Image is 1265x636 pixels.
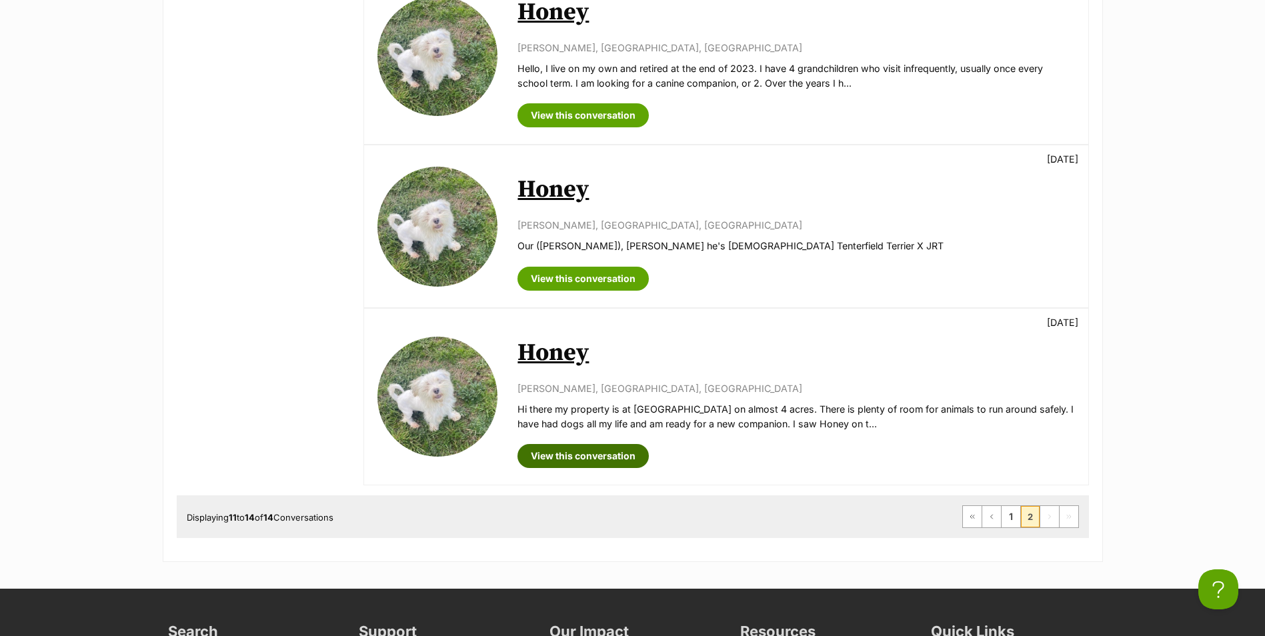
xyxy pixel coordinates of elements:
a: Previous page [982,506,1001,527]
p: Our ([PERSON_NAME]), [PERSON_NAME] he's [DEMOGRAPHIC_DATA] Tenterfield Terrier X JRT [517,239,1074,253]
strong: 14 [245,512,255,523]
img: Honey [377,337,497,457]
p: Hello, I live on my own and retired at the end of 2023. I have 4 grandchildren who visit infreque... [517,61,1074,90]
span: Last page [1060,506,1078,527]
strong: 14 [263,512,273,523]
strong: 11 [229,512,237,523]
a: Honey [517,338,589,368]
p: Hi there my property is at [GEOGRAPHIC_DATA] on almost 4 acres. There is plenty of room for anima... [517,402,1074,431]
a: Page 1 [1002,506,1020,527]
span: Displaying to of Conversations [187,512,333,523]
p: [DATE] [1047,315,1078,329]
a: Honey [517,175,589,205]
p: [PERSON_NAME], [GEOGRAPHIC_DATA], [GEOGRAPHIC_DATA] [517,381,1074,395]
span: Page 2 [1021,506,1040,527]
a: View this conversation [517,444,649,468]
iframe: Help Scout Beacon - Open [1198,569,1238,609]
nav: Pagination [962,505,1079,528]
a: First page [963,506,982,527]
span: Next page [1040,506,1059,527]
p: [PERSON_NAME], [GEOGRAPHIC_DATA], [GEOGRAPHIC_DATA] [517,41,1074,55]
img: Honey [377,167,497,287]
a: View this conversation [517,103,649,127]
p: [PERSON_NAME], [GEOGRAPHIC_DATA], [GEOGRAPHIC_DATA] [517,218,1074,232]
a: View this conversation [517,267,649,291]
p: [DATE] [1047,152,1078,166]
